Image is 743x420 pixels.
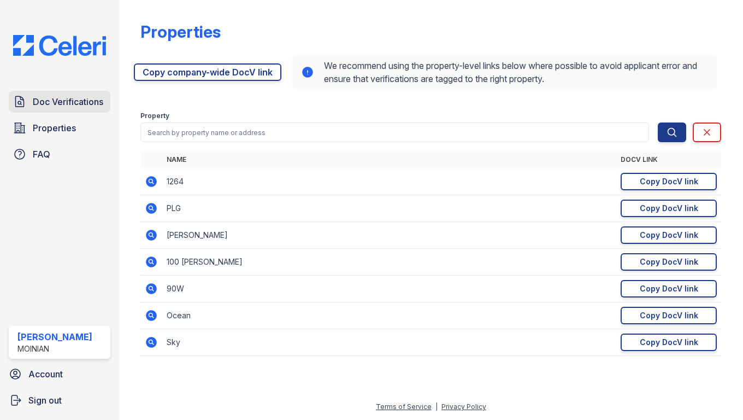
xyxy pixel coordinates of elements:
span: Properties [33,121,76,135]
div: Copy DocV link [640,283,698,294]
span: Doc Verifications [33,95,103,108]
a: Sign out [4,389,115,411]
span: FAQ [33,148,50,161]
div: Copy DocV link [640,256,698,267]
a: Privacy Policy [441,402,486,411]
a: Copy DocV link [621,334,717,351]
img: CE_Logo_Blue-a8612792a0a2168367f1c8372b55b34899dd931a85d93a1a3d3e32e68fde9ad4.png [4,35,115,56]
th: DocV Link [616,151,721,168]
input: Search by property name or address [140,122,649,142]
a: Doc Verifications [9,91,110,113]
td: Sky [162,329,616,356]
a: FAQ [9,143,110,165]
a: Copy DocV link [621,280,717,297]
th: Name [162,151,616,168]
div: | [435,402,438,411]
div: Copy DocV link [640,337,698,348]
div: Copy DocV link [640,176,698,187]
div: Copy DocV link [640,310,698,321]
a: Account [4,363,115,385]
div: We recommend using the property-level links below where possible to avoid applicant error and ens... [292,55,717,90]
span: Sign out [28,394,62,407]
a: Copy company-wide DocV link [134,63,281,81]
span: Account [28,367,63,381]
td: 90W [162,276,616,302]
td: 100 [PERSON_NAME] [162,249,616,276]
div: [PERSON_NAME] [17,330,92,343]
td: 1264 [162,168,616,195]
a: Properties [9,117,110,139]
a: Terms of Service [376,402,432,411]
td: Ocean [162,302,616,329]
a: Copy DocV link [621,200,717,217]
div: Copy DocV link [640,230,698,241]
a: Copy DocV link [621,307,717,324]
div: Properties [140,22,221,42]
a: Copy DocV link [621,226,717,244]
label: Property [140,112,169,120]
div: Copy DocV link [640,203,698,214]
div: Moinian [17,343,92,354]
a: Copy DocV link [621,173,717,190]
td: PLG [162,195,616,222]
a: Copy DocV link [621,253,717,271]
td: [PERSON_NAME] [162,222,616,249]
